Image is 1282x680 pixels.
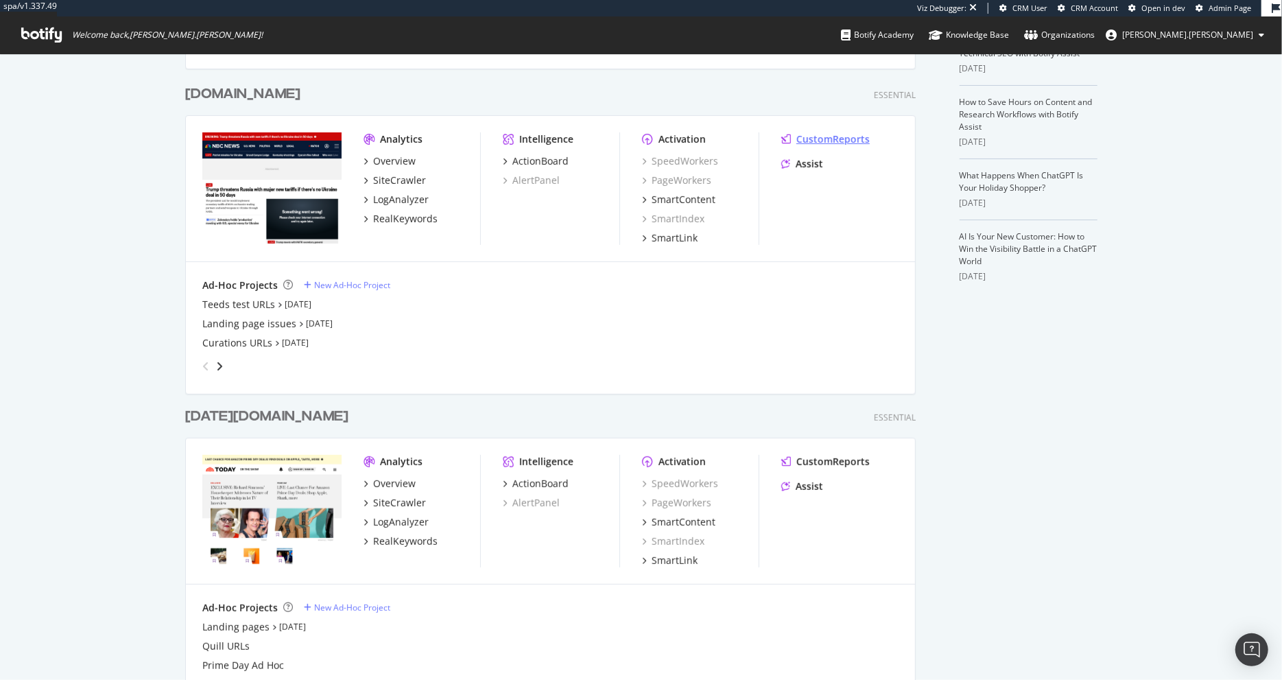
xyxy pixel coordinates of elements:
[960,197,1097,209] div: [DATE]
[373,477,416,491] div: Overview
[202,659,284,672] div: Prime Day Ad Hoc
[642,515,715,529] a: SmartContent
[364,515,429,529] a: LogAnalyzer
[503,477,569,491] a: ActionBoard
[185,84,300,104] div: [DOMAIN_NAME]
[364,535,438,548] a: RealKeywords
[364,477,416,491] a: Overview
[202,640,250,653] a: Quill URLs
[1196,3,1251,14] a: Admin Page
[960,231,1097,267] a: AI Is Your New Customer: How to Win the Visibility Battle in a ChatGPT World
[781,132,870,146] a: CustomReports
[364,174,426,187] a: SiteCrawler
[503,154,569,168] a: ActionBoard
[202,132,342,244] img: nbcnews.com
[373,515,429,529] div: LogAnalyzer
[929,16,1009,54] a: Knowledge Base
[373,174,426,187] div: SiteCrawler
[215,360,224,373] div: angle-right
[364,212,438,226] a: RealKeywords
[960,96,1093,132] a: How to Save Hours on Content and Research Workflows with Botify Assist
[503,496,560,510] a: AlertPanel
[314,602,390,613] div: New Ad-Hoc Project
[304,279,390,291] a: New Ad-Hoc Project
[874,89,916,101] div: Essential
[781,455,870,469] a: CustomReports
[1209,3,1251,13] span: Admin Page
[1128,3,1185,14] a: Open in dev
[960,270,1097,283] div: [DATE]
[1235,633,1268,666] div: Open Intercom Messenger
[1071,3,1118,13] span: CRM Account
[929,28,1009,42] div: Knowledge Base
[999,3,1047,14] a: CRM User
[642,154,718,168] div: SpeedWorkers
[1024,16,1095,54] a: Organizations
[202,601,278,615] div: Ad-Hoc Projects
[380,455,423,469] div: Analytics
[652,515,715,529] div: SmartContent
[314,279,390,291] div: New Ad-Hoc Project
[380,132,423,146] div: Analytics
[796,455,870,469] div: CustomReports
[642,477,718,491] a: SpeedWorkers
[202,620,270,634] a: Landing pages
[364,496,426,510] a: SiteCrawler
[658,132,706,146] div: Activation
[197,355,215,377] div: angle-left
[642,535,704,548] a: SmartIndex
[185,407,354,427] a: [DATE][DOMAIN_NAME]
[519,132,573,146] div: Intelligence
[373,212,438,226] div: RealKeywords
[279,621,306,633] a: [DATE]
[642,174,711,187] a: PageWorkers
[373,496,426,510] div: SiteCrawler
[960,136,1097,148] div: [DATE]
[841,16,914,54] a: Botify Academy
[796,480,823,493] div: Assist
[960,35,1082,59] a: How to Prioritize and Accelerate Technical SEO with Botify Assist
[202,336,272,350] a: Curations URLs
[185,84,306,104] a: [DOMAIN_NAME]
[285,298,311,310] a: [DATE]
[874,412,916,423] div: Essential
[1095,24,1275,46] button: [PERSON_NAME].[PERSON_NAME]
[642,496,711,510] div: PageWorkers
[1012,3,1047,13] span: CRM User
[373,154,416,168] div: Overview
[512,154,569,168] div: ActionBoard
[781,157,823,171] a: Assist
[642,193,715,207] a: SmartContent
[642,554,698,567] a: SmartLink
[202,317,296,331] a: Landing page issues
[1024,28,1095,42] div: Organizations
[373,193,429,207] div: LogAnalyzer
[1058,3,1118,14] a: CRM Account
[512,477,569,491] div: ActionBoard
[781,480,823,493] a: Assist
[960,169,1084,194] a: What Happens When ChatGPT Is Your Holiday Shopper?
[642,212,704,226] a: SmartIndex
[202,279,278,292] div: Ad-Hoc Projects
[519,455,573,469] div: Intelligence
[960,62,1097,75] div: [DATE]
[841,28,914,42] div: Botify Academy
[796,157,823,171] div: Assist
[364,193,429,207] a: LogAnalyzer
[202,298,275,312] a: Teeds test URLs
[652,193,715,207] div: SmartContent
[364,154,416,168] a: Overview
[652,554,698,567] div: SmartLink
[373,535,438,548] div: RealKeywords
[642,231,698,245] a: SmartLink
[503,174,560,187] div: AlertPanel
